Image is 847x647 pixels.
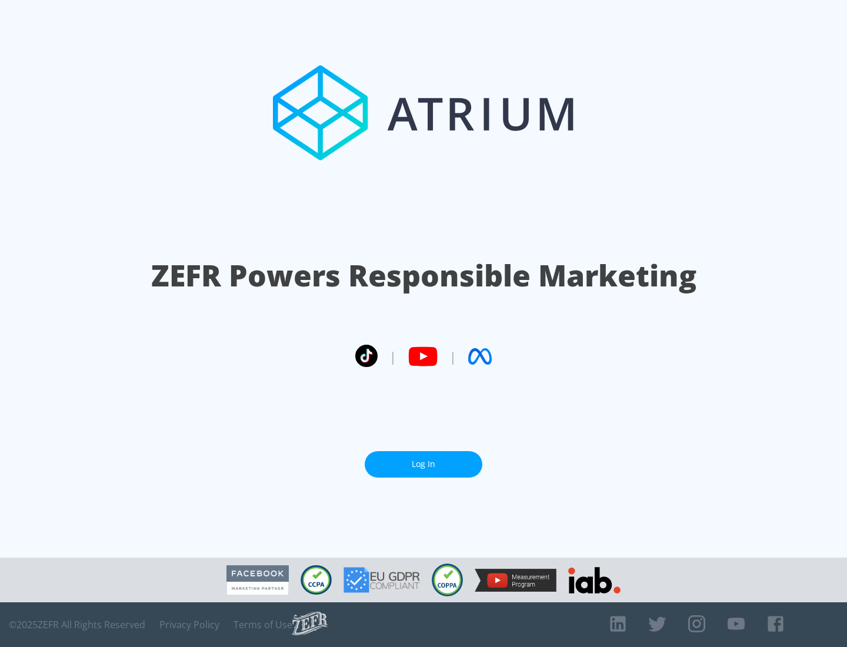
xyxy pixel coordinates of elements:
img: Facebook Marketing Partner [226,565,289,595]
a: Terms of Use [234,619,292,631]
h1: ZEFR Powers Responsible Marketing [151,255,696,296]
img: CCPA Compliant [301,565,332,595]
span: © 2025 ZEFR All Rights Reserved [9,619,145,631]
a: Log In [365,451,482,478]
span: | [389,348,396,365]
span: | [449,348,456,365]
a: Privacy Policy [159,619,219,631]
img: IAB [568,567,621,593]
img: YouTube Measurement Program [475,569,556,592]
img: GDPR Compliant [344,567,420,593]
img: COPPA Compliant [432,563,463,596]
